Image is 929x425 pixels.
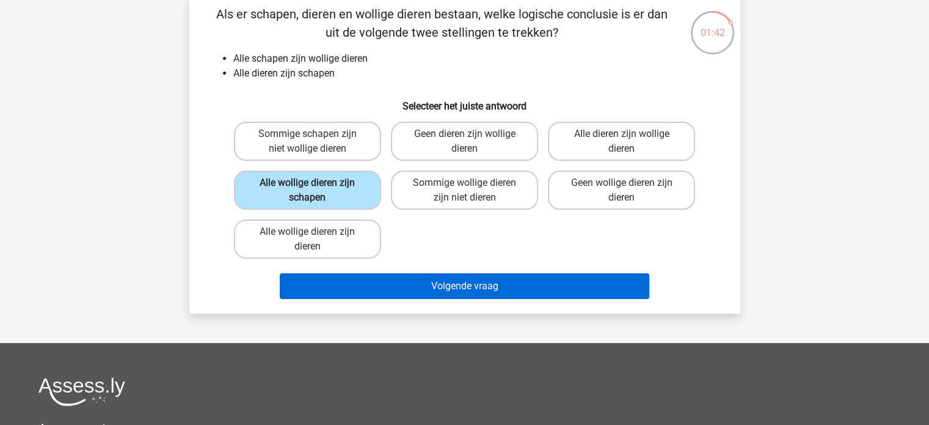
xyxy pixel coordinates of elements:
li: Alle dieren zijn schapen [233,66,721,81]
li: Alle schapen zijn wollige dieren [233,51,721,66]
h6: Selecteer het juiste antwoord [209,91,721,112]
div: 01:42 [690,10,735,40]
p: Als er schapen, dieren en wollige dieren bestaan, welke logische conclusie is er dan uit de volge... [209,5,675,42]
label: Alle wollige dieren zijn schapen [234,171,381,210]
label: Geen dieren zijn wollige dieren [391,122,538,161]
img: Assessly logo [38,377,125,406]
label: Sommige schapen zijn niet wollige dieren [234,122,381,161]
label: Geen wollige dieren zijn dieren [548,171,695,210]
label: Alle wollige dieren zijn dieren [234,220,381,259]
button: Volgende vraag [280,273,649,299]
label: Alle dieren zijn wollige dieren [548,122,695,161]
label: Sommige wollige dieren zijn niet dieren [391,171,538,210]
